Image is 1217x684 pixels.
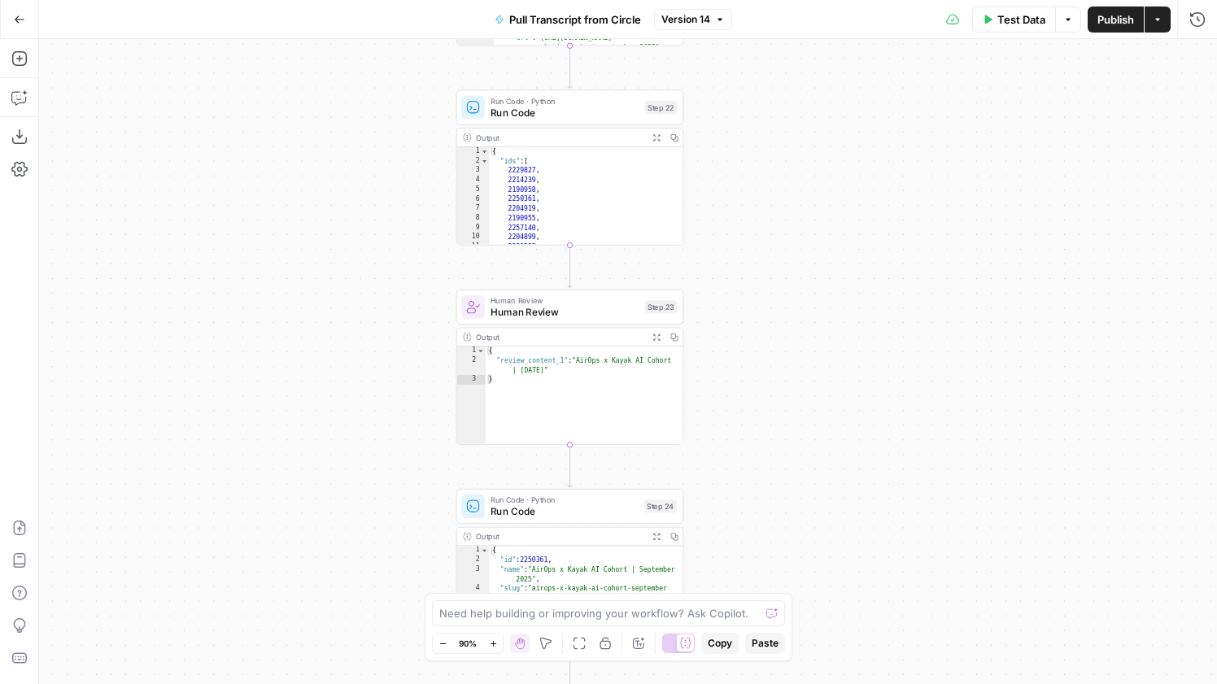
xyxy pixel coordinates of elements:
button: Version 14 [654,9,732,30]
span: Run Code [491,504,638,519]
div: 1 [457,346,486,356]
g: Edge from step_21 to step_22 [568,46,572,88]
div: 8 [457,214,490,224]
div: 2 [457,555,490,565]
div: 5 [457,185,490,195]
div: Human ReviewHuman ReviewStep 23Output{ "review_content_1":"AirOps x Kayak AI Cohort | [DATE]"} [456,290,684,445]
button: Test Data [972,7,1055,33]
div: Run Code · PythonRun CodeStep 24Output{ "id":2250361, "name":"AirOps x Kayak AI Cohort | Septembe... [456,489,684,644]
g: Edge from step_23 to step_24 [568,445,572,487]
div: 4 [457,584,490,603]
span: Toggle code folding, rows 1 through 3 [477,346,485,356]
span: 90% [459,637,477,650]
div: 3 [457,565,490,584]
button: Publish [1088,7,1144,33]
span: Pull Transcript from Circle [509,11,641,28]
span: Publish [1097,11,1134,28]
div: 3 [457,375,486,385]
span: Run Code [491,105,639,120]
div: Output [476,331,643,342]
div: Run Code · PythonRun CodeStep 22Output{ "ids":[ 2229827, 2214239, 2190958, 2250361, 2204919, 2190... [456,89,684,245]
span: Test Data [997,11,1045,28]
span: Human Review [491,305,639,320]
div: 11 [457,242,490,252]
div: 2 [457,356,486,375]
div: 8 [457,33,494,52]
div: 7 [457,204,490,214]
div: 1 [457,546,490,555]
span: Run Code · Python [491,494,638,505]
div: Step 24 [644,499,678,512]
g: Edge from step_22 to step_23 [568,246,572,288]
button: Paste [745,633,785,654]
div: 6 [457,194,490,204]
div: 1 [457,147,490,157]
span: Toggle code folding, rows 1 through 66 [481,147,489,157]
div: Step 23 [645,300,678,313]
span: Human Review [491,294,639,306]
button: Pull Transcript from Circle [485,7,651,33]
div: Step 22 [645,101,678,114]
span: Paste [752,636,779,651]
button: Copy [701,633,739,654]
div: 2 [457,156,490,166]
div: Output [476,132,643,143]
div: 9 [457,224,490,233]
span: Version 14 [661,12,710,27]
span: Toggle code folding, rows 2 through 33 [481,156,489,166]
div: 4 [457,176,490,185]
div: 10 [457,233,490,242]
div: Output [476,530,643,542]
span: Run Code · Python [491,95,639,107]
div: 3 [457,166,490,176]
span: Copy [708,636,732,651]
span: Toggle code folding, rows 1 through 41 [481,546,489,555]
